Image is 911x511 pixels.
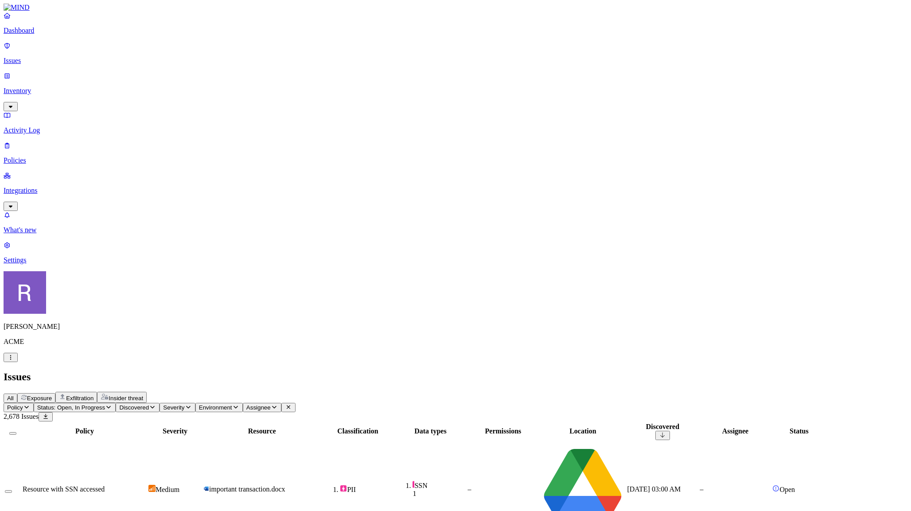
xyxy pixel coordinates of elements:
[413,481,466,490] div: SSN
[4,187,907,195] p: Integrations
[4,338,907,346] p: ACME
[395,427,466,435] div: Data types
[772,427,825,435] div: Status
[156,486,179,493] span: Medium
[772,485,779,492] img: status-open
[23,427,147,435] div: Policy
[203,427,320,435] div: Resource
[199,404,232,411] span: Environment
[4,226,907,234] p: What's new
[27,395,52,402] span: Exposure
[7,395,14,402] span: All
[413,490,466,498] div: 1
[37,404,105,411] span: Status: Open, In Progress
[322,427,393,435] div: Classification
[66,395,93,402] span: Exfiltration
[4,323,907,331] p: [PERSON_NAME]
[540,427,625,435] div: Location
[4,413,39,420] span: 2,678 Issues
[5,490,12,493] button: Select row
[700,485,703,493] span: –
[627,485,681,493] span: [DATE] 03:00 AM
[4,57,907,65] p: Issues
[467,427,538,435] div: Permissions
[148,427,202,435] div: Severity
[4,27,907,35] p: Dashboard
[4,371,907,383] h2: Issues
[4,156,907,164] p: Policies
[7,404,23,411] span: Policy
[627,423,698,431] div: Discovered
[209,485,285,493] span: important transaction.docx
[203,486,209,491] img: microsoft-word
[23,485,105,493] span: Resource with SSN accessed
[119,404,149,411] span: Discovered
[148,485,156,492] img: severity-medium
[4,126,907,134] p: Activity Log
[246,404,271,411] span: Assignee
[779,486,795,493] span: Open
[467,485,471,493] span: –
[4,256,907,264] p: Settings
[9,432,16,435] button: Select all
[413,481,414,488] img: pii-line
[700,427,771,435] div: Assignee
[4,4,30,12] img: MIND
[340,485,347,492] img: pii
[340,485,393,494] div: PII
[163,404,184,411] span: Severity
[109,395,143,402] span: Insider threat
[4,271,46,314] img: Rich Thompson
[4,87,907,95] p: Inventory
